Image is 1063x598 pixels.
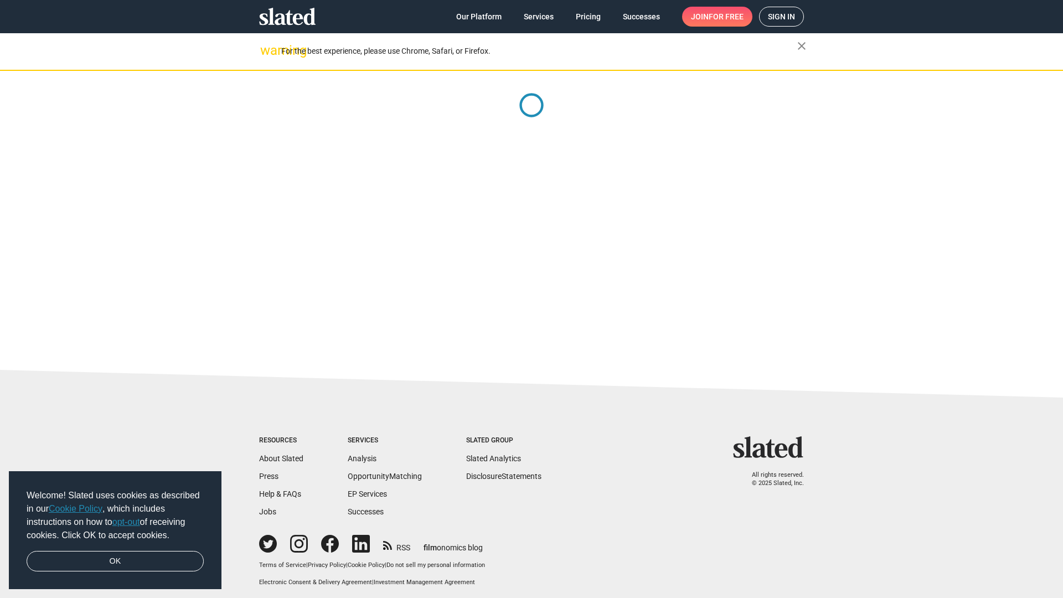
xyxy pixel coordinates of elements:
[27,489,204,542] span: Welcome! Slated uses cookies as described in our , which includes instructions on how to of recei...
[346,561,348,569] span: |
[372,579,374,586] span: |
[49,504,102,513] a: Cookie Policy
[374,579,475,586] a: Investment Management Agreement
[759,7,804,27] a: Sign in
[466,454,521,463] a: Slated Analytics
[348,507,384,516] a: Successes
[281,44,797,59] div: For the best experience, please use Chrome, Safari, or Firefox.
[308,561,346,569] a: Privacy Policy
[259,579,372,586] a: Electronic Consent & Delivery Agreement
[348,561,385,569] a: Cookie Policy
[112,517,140,527] a: opt-out
[260,44,274,57] mat-icon: warning
[259,507,276,516] a: Jobs
[385,561,386,569] span: |
[348,454,376,463] a: Analysis
[466,472,541,481] a: DisclosureStatements
[383,536,410,553] a: RSS
[9,471,221,590] div: cookieconsent
[424,534,483,553] a: filmonomics blog
[306,561,308,569] span: |
[740,471,804,487] p: All rights reserved. © 2025 Slated, Inc.
[424,543,437,552] span: film
[515,7,563,27] a: Services
[348,472,422,481] a: OpportunityMatching
[614,7,669,27] a: Successes
[795,39,808,53] mat-icon: close
[259,454,303,463] a: About Slated
[623,7,660,27] span: Successes
[682,7,752,27] a: Joinfor free
[768,7,795,26] span: Sign in
[466,436,541,445] div: Slated Group
[259,472,278,481] a: Press
[348,436,422,445] div: Services
[27,551,204,572] a: dismiss cookie message
[447,7,510,27] a: Our Platform
[259,436,303,445] div: Resources
[386,561,485,570] button: Do not sell my personal information
[576,7,601,27] span: Pricing
[709,7,744,27] span: for free
[524,7,554,27] span: Services
[259,561,306,569] a: Terms of Service
[456,7,502,27] span: Our Platform
[691,7,744,27] span: Join
[348,489,387,498] a: EP Services
[259,489,301,498] a: Help & FAQs
[567,7,610,27] a: Pricing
